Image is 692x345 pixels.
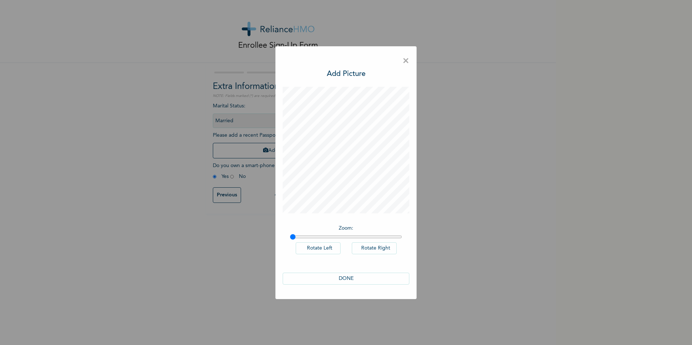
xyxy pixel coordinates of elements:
[283,273,409,285] button: DONE
[402,54,409,69] span: ×
[296,242,341,254] button: Rotate Left
[213,133,343,162] span: Please add a recent Passport Photograph
[327,69,366,80] h3: Add Picture
[352,242,397,254] button: Rotate Right
[290,225,402,232] p: Zoom :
